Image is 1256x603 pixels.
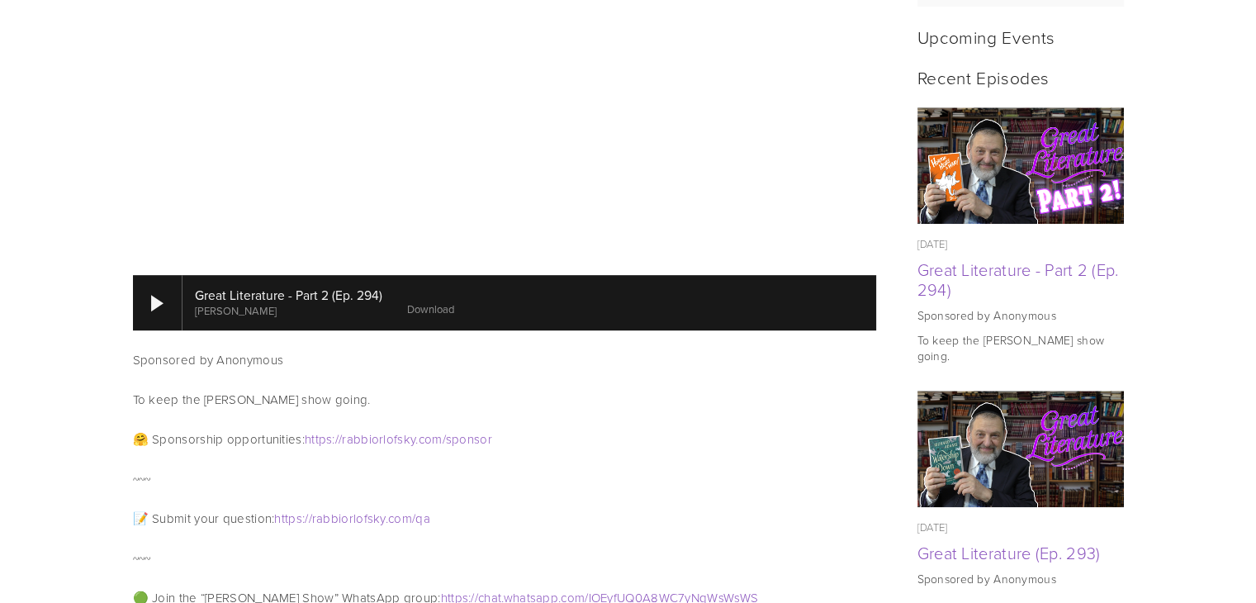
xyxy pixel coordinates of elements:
p: ~~~ [133,469,876,489]
img: Great Literature (Ep. 293) [917,391,1124,507]
span: sponsor [446,430,492,448]
time: [DATE] [917,236,948,251]
span: https [274,510,302,527]
time: [DATE] [917,520,948,534]
p: Sponsored by Anonymous [133,350,876,370]
span: / [442,430,445,448]
p: To keep the [PERSON_NAME] show going. [133,390,876,410]
p: 📝 Submit your question: [133,509,876,529]
span: rabbiorlofsky [342,430,415,448]
span: qa [415,510,430,527]
img: Great Literature - Part 2 (Ep. 294) [917,107,1124,224]
p: 🤗 Sponsorship opportunities: [133,430,876,449]
h2: Upcoming Events [917,26,1124,47]
span: :// [302,510,312,527]
span: / [412,510,415,527]
a: Great Literature - Part 2 (Ep. 294) [917,258,1119,301]
p: ~~~ [133,548,876,568]
a: https://rabbiorlofsky.com/qa [274,510,429,527]
a: Great Literature (Ep. 293) [917,541,1101,564]
span: . [386,510,388,527]
span: com [419,430,443,448]
span: . [415,430,418,448]
h2: Recent Episodes [917,67,1124,88]
span: :// [332,430,342,448]
span: https [305,430,333,448]
a: https://rabbiorlofsky.com/sponsor [305,430,492,448]
span: rabbiorlofsky [312,510,386,527]
p: To keep the [PERSON_NAME] show going. [917,332,1124,364]
p: Sponsored by Anonymous [917,307,1124,324]
span: com [388,510,412,527]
